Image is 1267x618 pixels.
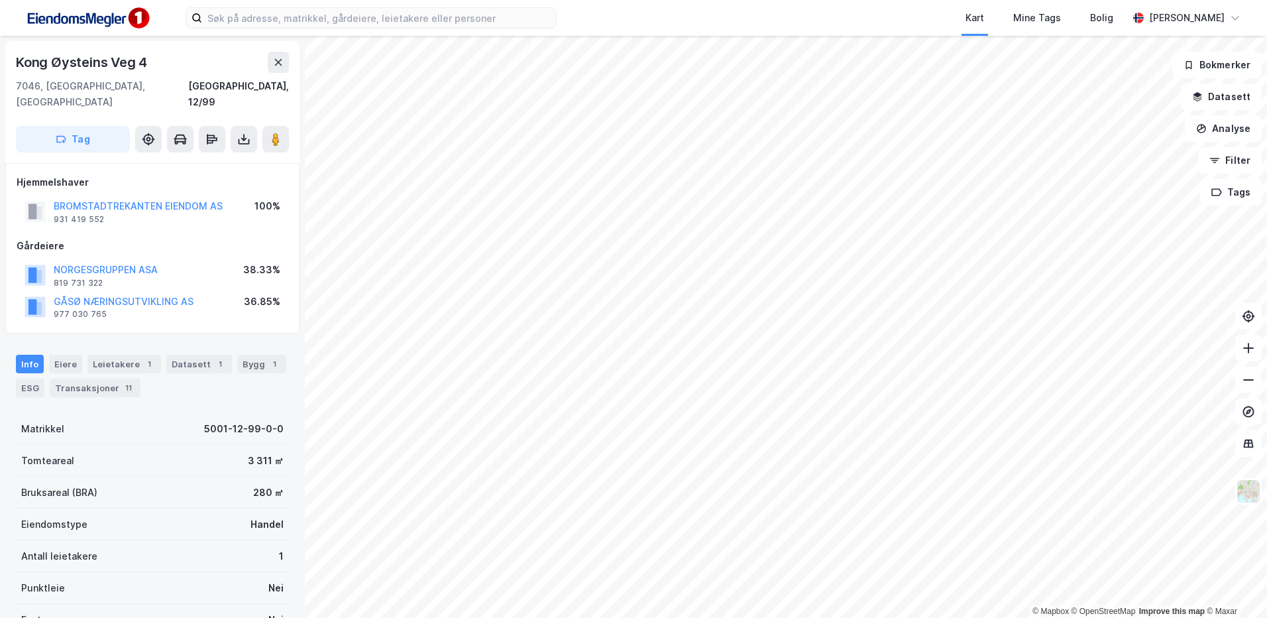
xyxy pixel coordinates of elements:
div: Kong Øysteins Veg 4 [16,52,150,73]
button: Bokmerker [1172,52,1262,78]
a: Improve this map [1139,607,1205,616]
button: Datasett [1181,84,1262,110]
input: Søk på adresse, matrikkel, gårdeiere, leietakere eller personer [202,8,556,28]
div: 977 030 765 [54,309,107,320]
div: Eiere [49,355,82,373]
button: Analyse [1185,115,1262,142]
div: Leietakere [87,355,161,373]
div: 11 [122,381,135,395]
div: Eiendomstype [21,517,87,532]
div: Transaksjoner [50,379,140,397]
div: 819 731 322 [54,278,103,288]
div: Mine Tags [1013,10,1061,26]
div: 1 [268,357,281,371]
button: Tags [1200,179,1262,206]
div: 5001-12-99-0-0 [204,421,284,437]
div: 38.33% [243,262,280,278]
div: Gårdeiere [17,238,288,254]
a: OpenStreetMap [1072,607,1136,616]
div: Bygg [237,355,286,373]
a: Mapbox [1032,607,1069,616]
div: ESG [16,379,44,397]
div: Handel [250,517,284,532]
div: 3 311 ㎡ [248,453,284,469]
div: 36.85% [244,294,280,310]
div: Tomteareal [21,453,74,469]
button: Filter [1198,147,1262,174]
div: 1 [142,357,156,371]
div: Bruksareal (BRA) [21,485,97,501]
div: Datasett [166,355,232,373]
div: Punktleie [21,580,65,596]
button: Tag [16,126,130,153]
img: F4PB6Px+NJ5v8B7XTbfpPpyloAAAAASUVORK5CYII= [21,3,154,33]
div: Antall leietakere [21,548,97,564]
img: Z [1236,479,1261,504]
div: Bolig [1090,10,1113,26]
iframe: Chat Widget [1201,554,1267,618]
div: Matrikkel [21,421,64,437]
div: Hjemmelshaver [17,174,288,190]
div: 1 [279,548,284,564]
div: 280 ㎡ [253,485,284,501]
div: [PERSON_NAME] [1149,10,1225,26]
div: Info [16,355,44,373]
div: Nei [268,580,284,596]
div: 100% [254,198,280,214]
div: 7046, [GEOGRAPHIC_DATA], [GEOGRAPHIC_DATA] [16,78,188,110]
div: 1 [213,357,227,371]
div: Kart [965,10,984,26]
div: [GEOGRAPHIC_DATA], 12/99 [188,78,289,110]
div: Kontrollprogram for chat [1201,554,1267,618]
div: 931 419 552 [54,214,104,225]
